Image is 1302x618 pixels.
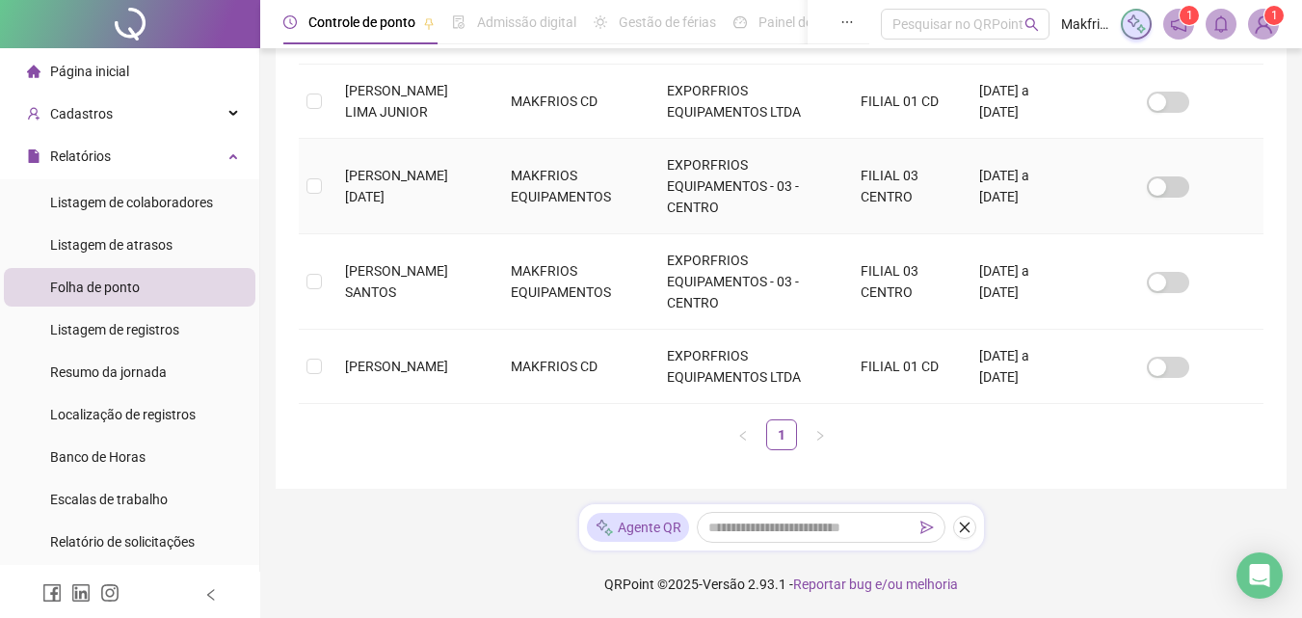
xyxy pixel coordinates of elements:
[345,263,448,300] span: [PERSON_NAME] SANTOS
[50,195,213,210] span: Listagem de colaboradores
[50,407,196,422] span: Localização de registros
[805,419,836,450] li: Próxima página
[1170,15,1187,33] span: notification
[495,234,651,330] td: MAKFRIOS EQUIPAMENTOS
[1180,6,1199,25] sup: 1
[840,15,854,29] span: ellipsis
[1236,552,1283,599] div: Open Intercom Messenger
[703,577,745,592] span: Versão
[308,14,415,30] span: Controle de ponto
[587,513,689,542] div: Agente QR
[920,521,934,534] span: send
[845,139,964,234] td: FILIAL 03 CENTRO
[651,65,845,139] td: EXPORFRIOS EQUIPAMENTOS LTDA
[758,14,834,30] span: Painel do DP
[651,234,845,330] td: EXPORFRIOS EQUIPAMENTOS - 03 - CENTRO
[50,322,179,337] span: Listagem de registros
[71,583,91,603] span: linkedin
[260,551,1302,618] footer: QRPoint © 2025 - 2.93.1 -
[1249,10,1278,39] img: 54212
[50,364,167,380] span: Resumo da jornada
[100,583,120,603] span: instagram
[42,583,62,603] span: facebook
[50,280,140,295] span: Folha de ponto
[845,65,964,139] td: FILIAL 01 CD
[958,521,971,534] span: close
[733,15,747,29] span: dashboard
[50,534,195,550] span: Relatório de solicitações
[766,419,797,450] li: 1
[345,83,448,120] span: [PERSON_NAME] LIMA JUNIOR
[1024,17,1039,32] span: search
[767,420,796,449] a: 1
[477,14,576,30] span: Admissão digital
[1271,9,1278,22] span: 1
[50,148,111,164] span: Relatórios
[594,15,607,29] span: sun
[964,330,1074,404] td: [DATE] a [DATE]
[50,449,146,465] span: Banco de Horas
[50,237,173,253] span: Listagem de atrasos
[27,65,40,78] span: home
[27,107,40,121] span: user-add
[728,419,758,450] li: Página anterior
[595,518,614,538] img: sparkle-icon.fc2bf0ac1784a2077858766a79e2daf3.svg
[345,168,448,204] span: [PERSON_NAME][DATE]
[651,139,845,234] td: EXPORFRIOS EQUIPAMENTOS - 03 - CENTRO
[1212,15,1230,33] span: bell
[1061,13,1109,35] span: Makfrios
[345,359,448,374] span: [PERSON_NAME]
[50,64,129,79] span: Página inicial
[805,419,836,450] button: right
[1126,13,1147,35] img: sparkle-icon.fc2bf0ac1784a2077858766a79e2daf3.svg
[964,65,1074,139] td: [DATE] a [DATE]
[1264,6,1284,25] sup: Atualize o seu contato no menu Meus Dados
[728,419,758,450] button: left
[452,15,465,29] span: file-done
[619,14,716,30] span: Gestão de férias
[1186,9,1193,22] span: 1
[651,330,845,404] td: EXPORFRIOS EQUIPAMENTOS LTDA
[495,139,651,234] td: MAKFRIOS EQUIPAMENTOS
[495,330,651,404] td: MAKFRIOS CD
[50,106,113,121] span: Cadastros
[964,234,1074,330] td: [DATE] a [DATE]
[27,149,40,163] span: file
[423,17,435,29] span: pushpin
[964,139,1074,234] td: [DATE] a [DATE]
[845,330,964,404] td: FILIAL 01 CD
[845,234,964,330] td: FILIAL 03 CENTRO
[495,65,651,139] td: MAKFRIOS CD
[793,577,958,592] span: Reportar bug e/ou melhoria
[204,588,218,602] span: left
[737,430,749,442] span: left
[50,492,168,507] span: Escalas de trabalho
[283,15,297,29] span: clock-circle
[814,430,826,442] span: right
